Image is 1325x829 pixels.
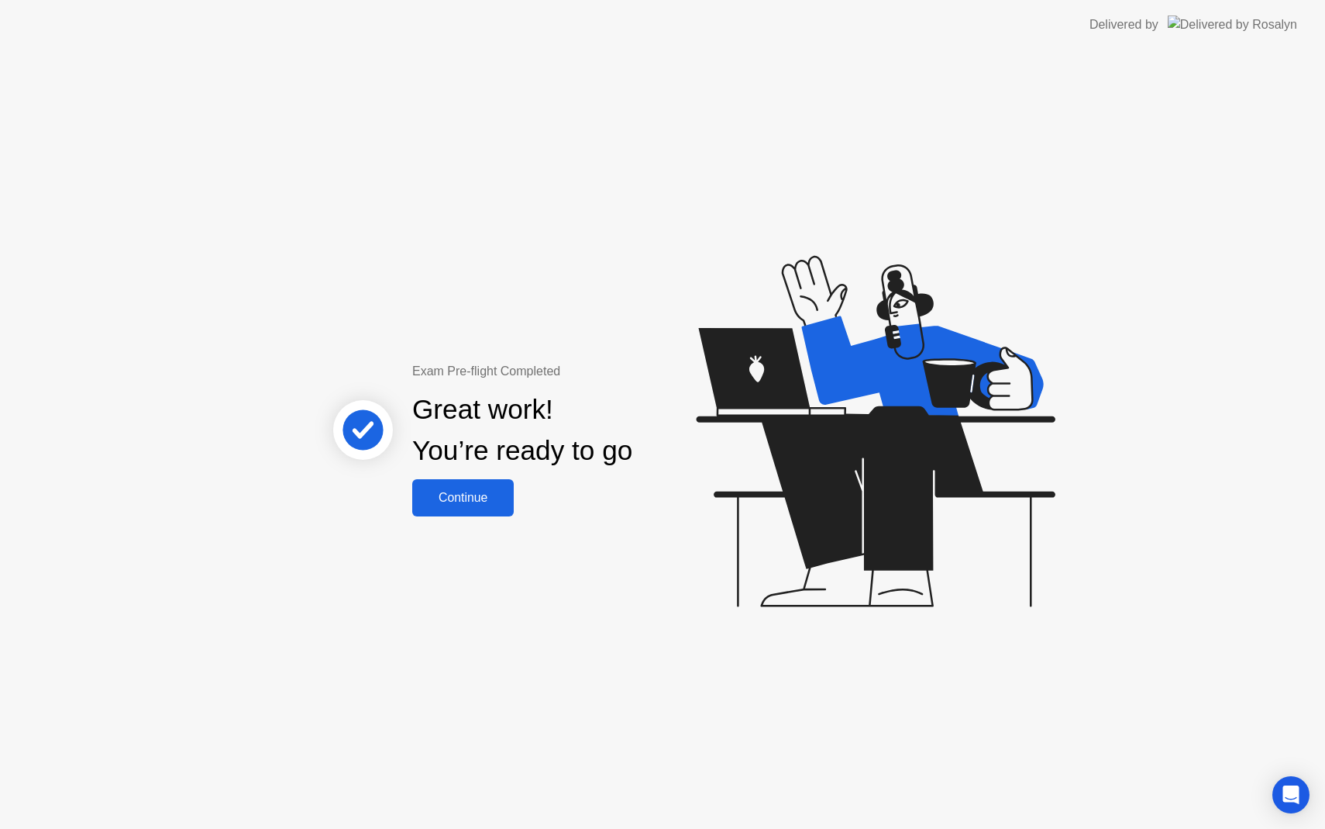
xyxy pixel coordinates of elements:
[412,389,632,471] div: Great work! You’re ready to go
[1168,16,1297,33] img: Delivered by Rosalyn
[412,362,732,381] div: Exam Pre-flight Completed
[412,479,514,516] button: Continue
[1272,776,1310,813] div: Open Intercom Messenger
[417,491,509,505] div: Continue
[1089,16,1158,34] div: Delivered by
